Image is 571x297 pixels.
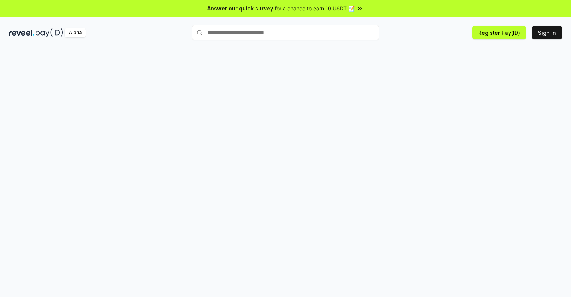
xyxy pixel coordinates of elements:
[207,4,273,12] span: Answer our quick survey
[65,28,86,37] div: Alpha
[9,28,34,37] img: reveel_dark
[36,28,63,37] img: pay_id
[472,26,526,39] button: Register Pay(ID)
[275,4,355,12] span: for a chance to earn 10 USDT 📝
[532,26,562,39] button: Sign In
